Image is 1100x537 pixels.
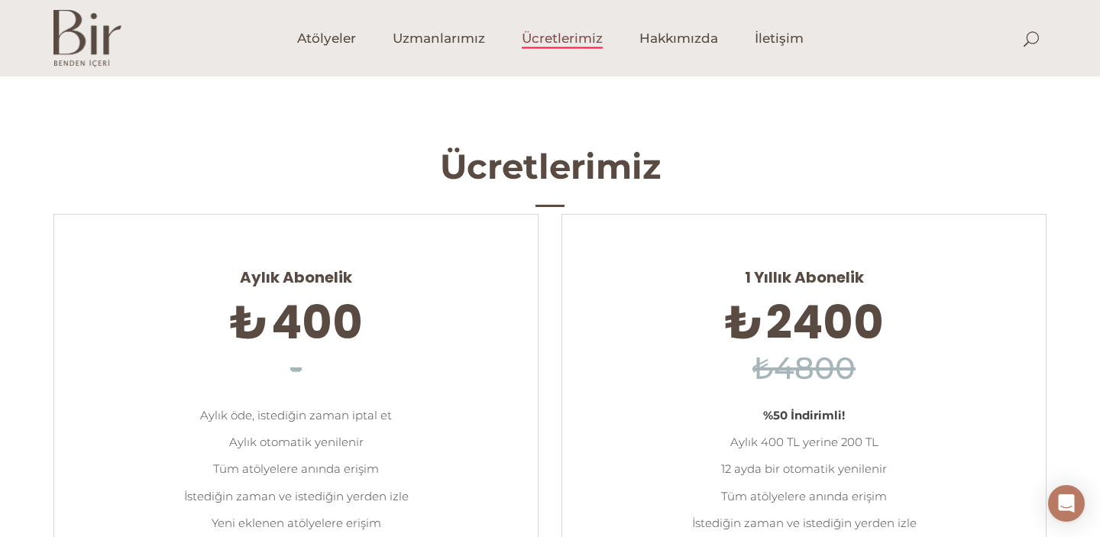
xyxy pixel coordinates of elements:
[77,455,515,482] li: Tüm atölyelere anında erişim
[585,483,1023,510] li: Tüm atölyelere anında erişim
[77,402,515,429] li: Aylık öde, istediğin zaman iptal et
[585,510,1023,536] li: İstediğin zaman ve istediğin yerden izle
[585,429,1023,455] li: Aylık 400 TL yerine 200 TL
[297,30,356,47] span: Atölyeler
[271,290,363,354] span: 400
[1048,485,1085,522] div: Open Intercom Messenger
[77,429,515,455] li: Aylık otomatik yenilenir
[725,290,763,354] span: ₺
[766,290,884,354] span: 2400
[77,346,515,391] h6: -
[522,30,603,47] span: Ücretlerimiz
[77,254,515,287] span: Aylık Abonelik
[585,455,1023,482] li: 12 ayda bir otomatik yenilenir
[77,483,515,510] li: İstediğin zaman ve istediğin yerden izle
[585,254,1023,287] span: 1 Yıllık Abonelik
[77,510,515,536] li: Yeni eklenen atölyelere erişim
[393,30,485,47] span: Uzmanlarımız
[755,30,804,47] span: İletişim
[639,30,718,47] span: Hakkımızda
[763,408,845,422] strong: %50 İndirimli!
[230,290,268,354] span: ₺
[585,346,1023,391] h6: ₺4800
